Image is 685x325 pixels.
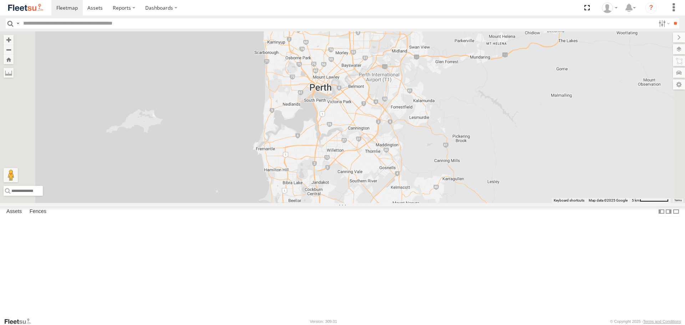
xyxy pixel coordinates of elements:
[4,35,14,45] button: Zoom in
[4,318,37,325] a: Visit our Website
[554,198,584,203] button: Keyboard shortcuts
[4,168,18,182] button: Drag Pegman onto the map to open Street View
[589,198,628,202] span: Map data ©2025 Google
[15,18,21,29] label: Search Query
[4,45,14,55] button: Zoom out
[673,80,685,90] label: Map Settings
[3,207,25,217] label: Assets
[7,3,44,12] img: fleetsu-logo-horizontal.svg
[599,2,620,13] div: Wayne Betts
[658,207,665,217] label: Dock Summary Table to the Left
[310,319,337,324] div: Version: 309.01
[643,319,681,324] a: Terms and Conditions
[610,319,681,324] div: © Copyright 2025 -
[656,18,671,29] label: Search Filter Options
[26,207,50,217] label: Fences
[665,207,672,217] label: Dock Summary Table to the Right
[645,2,657,14] i: ?
[673,207,680,217] label: Hide Summary Table
[630,198,671,203] button: Map Scale: 5 km per 77 pixels
[632,198,640,202] span: 5 km
[4,55,14,64] button: Zoom Home
[4,68,14,78] label: Measure
[674,199,682,202] a: Terms (opens in new tab)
